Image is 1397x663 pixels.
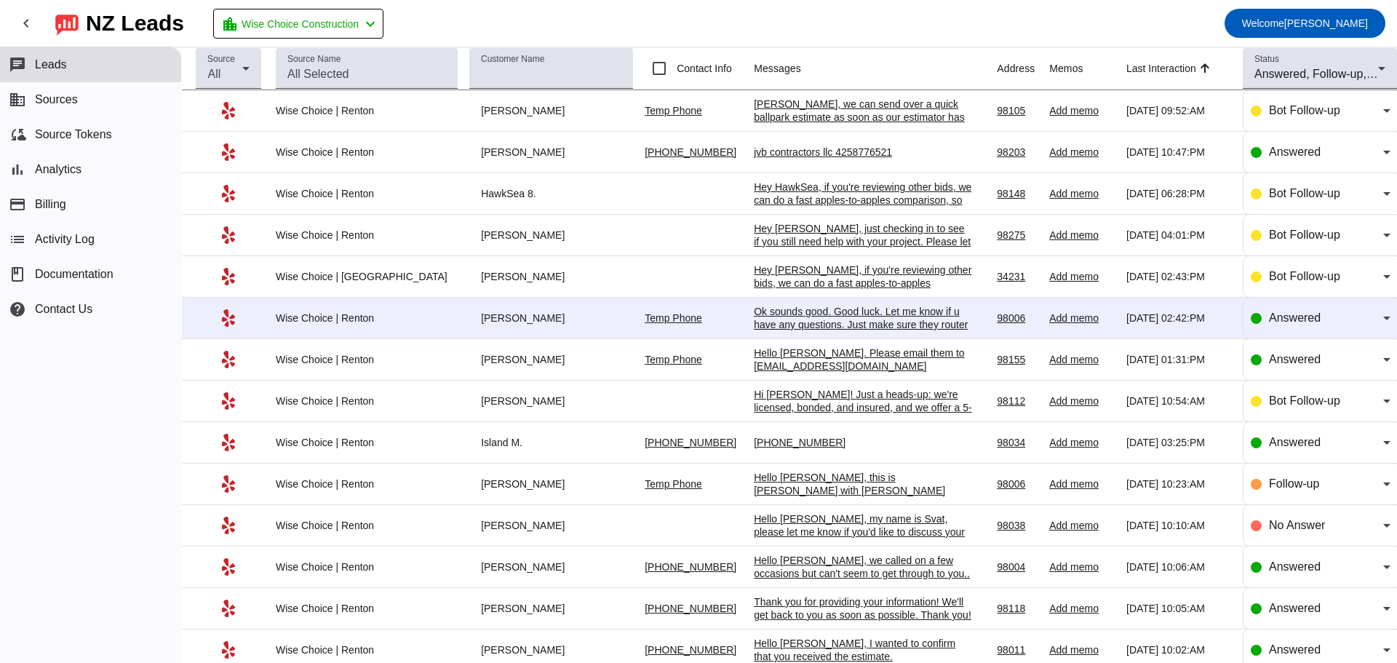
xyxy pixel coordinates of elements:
mat-icon: Yelp [220,558,237,576]
mat-label: Source [207,55,235,64]
div: Hi [PERSON_NAME]! Just a heads-up: we're licensed, bonded, and insured, and we offer a 5-YEAR cra... [754,388,972,467]
span: Source Tokens [35,128,112,141]
a: [PHONE_NUMBER] [645,437,736,448]
span: Bot Follow-up [1269,229,1340,241]
div: [PERSON_NAME] [469,104,633,117]
div: Add memo [1049,477,1115,491]
mat-icon: Yelp [220,434,237,451]
div: [DATE] 10:02:AM [1126,643,1231,656]
mat-icon: list [9,231,26,248]
a: [PHONE_NUMBER] [645,603,736,614]
div: Hey HawkSea, if you're reviewing other bids, we can do a fast apples-to-apples comparison, so you... [754,180,972,233]
div: [PERSON_NAME] [469,146,633,159]
mat-icon: Yelp [220,641,237,659]
div: [DATE] 10:10:AM [1126,519,1231,532]
span: Contact Us [35,303,92,316]
div: [PERSON_NAME] [469,353,633,366]
a: [PHONE_NUMBER] [645,644,736,656]
div: jvb contractors llc 4258776521 [754,146,972,159]
mat-icon: business [9,91,26,108]
a: Temp Phone [645,105,702,116]
div: 98011 [997,643,1038,656]
div: Add memo [1049,394,1115,408]
div: [PHONE_NUMBER] [754,436,972,449]
div: Wise Choice | Renton [276,229,458,242]
div: 98006 [997,311,1038,325]
span: Activity Log [35,233,95,246]
div: Add memo [1049,187,1115,200]
span: book [9,266,26,283]
span: All [207,68,220,80]
span: Bot Follow-up [1269,270,1340,282]
div: Add memo [1049,602,1115,615]
span: Answered [1269,353,1321,365]
div: Wise Choice | Renton [276,560,458,573]
div: Wise Choice | Renton [276,477,458,491]
div: Add memo [1049,229,1115,242]
mat-icon: Yelp [220,309,237,327]
mat-icon: Yelp [220,475,237,493]
a: Temp Phone [645,354,702,365]
div: [PERSON_NAME] [469,270,633,283]
div: 98275 [997,229,1038,242]
span: Follow-up [1269,477,1319,490]
div: Add memo [1049,270,1115,283]
span: Bot Follow-up [1269,104,1340,116]
a: [PHONE_NUMBER] [645,561,736,573]
div: NZ Leads [86,13,184,33]
span: Answered [1269,436,1321,448]
mat-icon: chevron_left [362,15,379,33]
div: [DATE] 10:06:AM [1126,560,1231,573]
div: Wise Choice | Renton [276,353,458,366]
div: 34231 [997,270,1038,283]
div: 98155 [997,353,1038,366]
div: [PERSON_NAME] [469,229,633,242]
div: [PERSON_NAME] [469,477,633,491]
div: [DATE] 03:25:PM [1126,436,1231,449]
div: Add memo [1049,643,1115,656]
div: Hello [PERSON_NAME], this is [PERSON_NAME] with [PERSON_NAME] Choice. I'd like to get your contac... [754,471,972,523]
mat-label: Customer Name [481,55,544,64]
div: 98112 [997,394,1038,408]
div: [DATE] 04:01:PM [1126,229,1231,242]
div: [DATE] 06:28:PM [1126,187,1231,200]
mat-icon: payment [9,196,26,213]
span: Wise Choice Construction [242,14,359,34]
mat-icon: Yelp [220,102,237,119]
span: Answered [1269,602,1321,614]
span: Answered [1269,311,1321,324]
div: [PERSON_NAME] [469,643,633,656]
div: Add memo [1049,146,1115,159]
mat-label: Status [1254,55,1279,64]
mat-icon: Yelp [220,600,237,617]
button: Wise Choice Construction [213,9,383,39]
span: Analytics [35,163,81,176]
mat-icon: location_city [221,15,239,33]
mat-icon: Yelp [220,268,237,285]
div: Wise Choice | Renton [276,602,458,615]
mat-icon: chevron_left [17,15,35,32]
th: Messages [754,47,997,90]
mat-icon: chat [9,56,26,74]
span: Bot Follow-up [1269,394,1340,407]
div: HawkSea 8. [469,187,633,200]
div: Wise Choice | Renton [276,643,458,656]
div: [PERSON_NAME] [469,560,633,573]
th: Memos [1049,47,1126,90]
div: Wise Choice | Renton [276,187,458,200]
span: Sources [35,93,78,106]
mat-icon: Yelp [220,143,237,161]
div: 98004 [997,560,1038,573]
mat-icon: Yelp [220,351,237,368]
button: Welcome[PERSON_NAME] [1225,9,1385,38]
div: [DATE] 10:23:AM [1126,477,1231,491]
label: Contact Info [674,61,732,76]
div: [DATE] 01:31:PM [1126,353,1231,366]
mat-label: Source Name [287,55,341,64]
div: [DATE] 10:54:AM [1126,394,1231,408]
div: Hello [PERSON_NAME]. Please email them to [EMAIL_ADDRESS][DOMAIN_NAME] [754,346,972,373]
div: Add memo [1049,519,1115,532]
div: 98118 [997,602,1038,615]
img: logo [55,11,79,36]
div: Add memo [1049,104,1115,117]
